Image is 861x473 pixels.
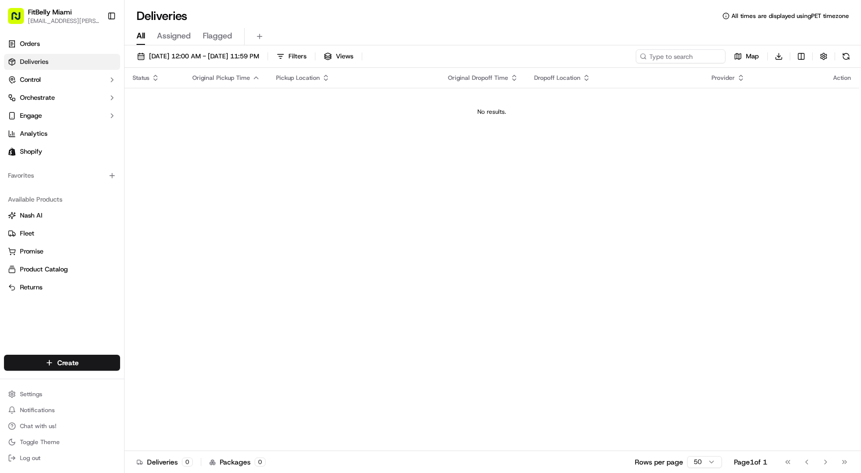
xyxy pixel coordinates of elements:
[20,147,42,156] span: Shopify
[8,148,16,156] img: Shopify logo
[4,126,120,142] a: Analytics
[137,8,187,24] h1: Deliveries
[4,208,120,224] button: Nash AI
[149,52,259,61] span: [DATE] 12:00 AM - [DATE] 11:59 PM
[133,49,264,63] button: [DATE] 12:00 AM - [DATE] 11:59 PM
[192,74,250,82] span: Original Pickup Time
[8,283,116,292] a: Returns
[4,4,103,28] button: FitBelly Miami[EMAIL_ADDRESS][PERSON_NAME][DOMAIN_NAME]
[8,247,116,256] a: Promise
[20,390,42,398] span: Settings
[4,279,120,295] button: Returns
[8,211,116,220] a: Nash AI
[4,108,120,124] button: Engage
[28,7,72,17] button: FitBelly Miami
[734,457,767,467] div: Page 1 of 1
[4,355,120,371] button: Create
[8,229,116,238] a: Fleet
[20,57,48,66] span: Deliveries
[635,457,683,467] p: Rows per page
[636,49,725,63] input: Type to search
[255,458,266,467] div: 0
[4,451,120,465] button: Log out
[4,261,120,277] button: Product Catalog
[20,406,55,414] span: Notifications
[4,90,120,106] button: Orchestrate
[731,12,849,20] span: All times are displayed using PET timezone
[20,75,41,84] span: Control
[4,192,120,208] div: Available Products
[133,74,149,82] span: Status
[182,458,193,467] div: 0
[203,30,232,42] span: Flagged
[4,226,120,241] button: Fleet
[534,74,580,82] span: Dropoff Location
[20,93,55,102] span: Orchestrate
[833,74,851,82] div: Action
[8,265,116,274] a: Product Catalog
[20,265,68,274] span: Product Catalog
[4,403,120,417] button: Notifications
[4,144,120,160] a: Shopify
[319,49,358,63] button: Views
[4,243,120,259] button: Promise
[20,247,43,256] span: Promise
[20,438,60,446] span: Toggle Theme
[57,358,79,368] span: Create
[20,283,42,292] span: Returns
[746,52,759,61] span: Map
[20,129,47,138] span: Analytics
[20,454,40,462] span: Log out
[4,419,120,433] button: Chat with us!
[4,54,120,70] a: Deliveries
[276,74,320,82] span: Pickup Location
[336,52,353,61] span: Views
[20,229,34,238] span: Fleet
[129,108,855,116] div: No results.
[288,52,306,61] span: Filters
[20,39,40,48] span: Orders
[448,74,508,82] span: Original Dropoff Time
[20,111,42,120] span: Engage
[729,49,763,63] button: Map
[712,74,735,82] span: Provider
[137,30,145,42] span: All
[4,168,120,184] div: Favorites
[4,36,120,52] a: Orders
[137,457,193,467] div: Deliveries
[4,435,120,449] button: Toggle Theme
[20,422,56,430] span: Chat with us!
[209,457,266,467] div: Packages
[157,30,191,42] span: Assigned
[4,387,120,401] button: Settings
[839,49,853,63] button: Refresh
[272,49,311,63] button: Filters
[28,17,99,25] button: [EMAIL_ADDRESS][PERSON_NAME][DOMAIN_NAME]
[4,72,120,88] button: Control
[20,211,42,220] span: Nash AI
